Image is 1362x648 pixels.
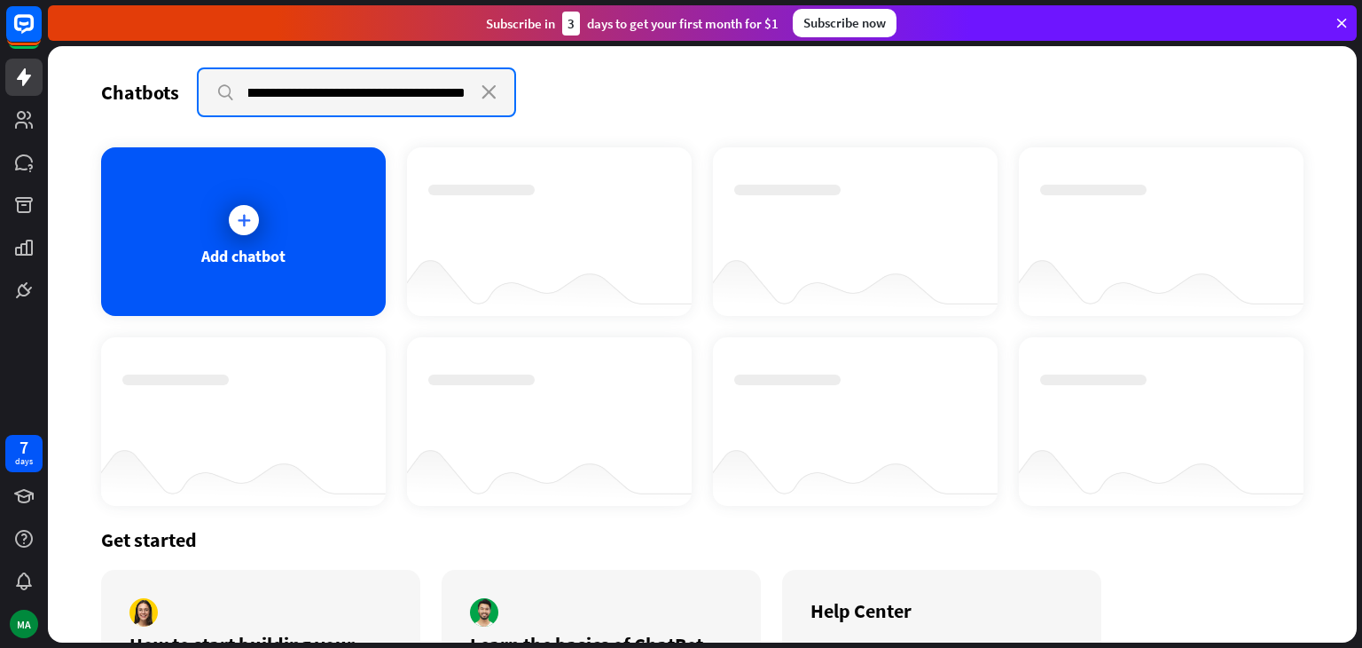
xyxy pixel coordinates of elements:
[5,435,43,472] a: 7 days
[20,439,28,455] div: 7
[129,598,158,627] img: author
[101,80,179,105] div: Chatbots
[793,9,896,37] div: Subscribe now
[562,12,580,36] div: 3
[810,598,1073,623] div: Help Center
[481,85,497,99] i: close
[14,7,67,60] button: Open LiveChat chat widget
[15,455,33,468] div: days
[486,12,779,36] div: Subscribe in days to get your first month for $1
[201,246,286,266] div: Add chatbot
[470,598,498,627] img: author
[101,527,1303,552] div: Get started
[10,610,38,638] div: MA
